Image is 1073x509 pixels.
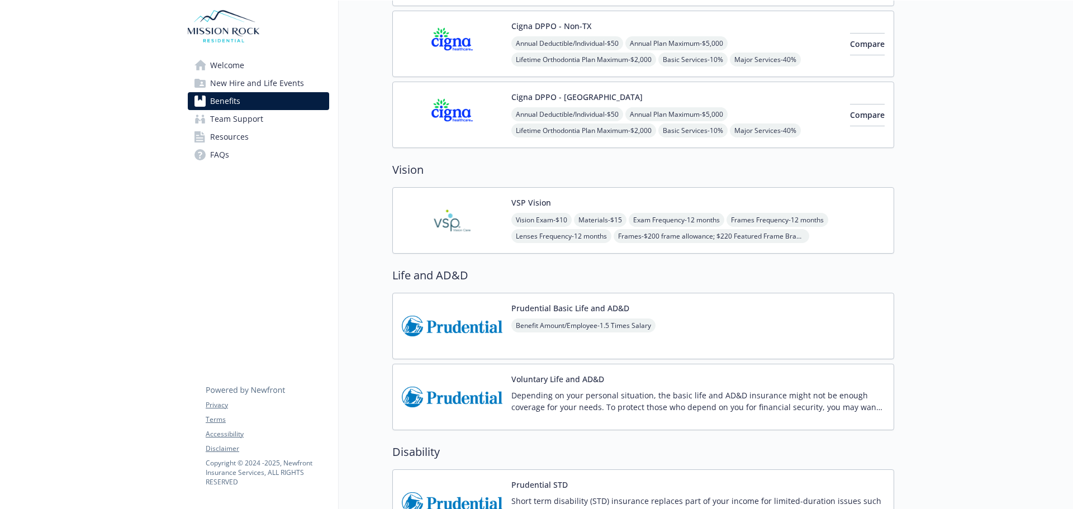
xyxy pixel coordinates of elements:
[511,229,611,243] span: Lenses Frequency - 12 months
[511,20,591,32] button: Cigna DPPO - Non-TX
[188,74,329,92] a: New Hire and Life Events
[625,107,728,121] span: Annual Plan Maximum - $5,000
[850,33,885,55] button: Compare
[206,458,329,487] p: Copyright © 2024 - 2025 , Newfront Insurance Services, ALL RIGHTS RESERVED
[402,302,502,350] img: Prudential Insurance Co of America carrier logo
[850,104,885,126] button: Compare
[511,389,885,413] p: Depending on your personal situation, the basic life and AD&D insurance might not be enough cover...
[392,161,894,178] h2: Vision
[730,123,801,137] span: Major Services - 40%
[850,39,885,49] span: Compare
[511,213,572,227] span: Vision Exam - $10
[511,53,656,66] span: Lifetime Orthodontia Plan Maximum - $2,000
[511,123,656,137] span: Lifetime Orthodontia Plan Maximum - $2,000
[392,444,894,460] h2: Disability
[206,429,329,439] a: Accessibility
[511,373,604,385] button: Voluntary Life and AD&D
[188,128,329,146] a: Resources
[727,213,828,227] span: Frames Frequency - 12 months
[392,267,894,284] h2: Life and AD&D
[511,91,643,103] button: Cigna DPPO - [GEOGRAPHIC_DATA]
[210,128,249,146] span: Resources
[188,110,329,128] a: Team Support
[210,146,229,164] span: FAQs
[511,197,551,208] button: VSP Vision
[850,110,885,120] span: Compare
[210,56,244,74] span: Welcome
[730,53,801,66] span: Major Services - 40%
[402,373,502,421] img: Prudential Insurance Co of America carrier logo
[402,91,502,139] img: CIGNA carrier logo
[625,36,728,50] span: Annual Plan Maximum - $5,000
[210,92,240,110] span: Benefits
[629,213,724,227] span: Exam Frequency - 12 months
[511,107,623,121] span: Annual Deductible/Individual - $50
[188,56,329,74] a: Welcome
[574,213,626,227] span: Materials - $15
[658,53,728,66] span: Basic Services - 10%
[511,302,629,314] button: Prudential Basic Life and AD&D
[511,479,568,491] button: Prudential STD
[210,74,304,92] span: New Hire and Life Events
[206,444,329,454] a: Disclaimer
[658,123,728,137] span: Basic Services - 10%
[206,415,329,425] a: Terms
[614,229,809,243] span: Frames - $200 frame allowance; $220 Featured Frame Brands allowance; 20% savings on the amount ov...
[511,318,656,332] span: Benefit Amount/Employee - 1.5 Times Salary
[511,36,623,50] span: Annual Deductible/Individual - $50
[402,20,502,68] img: CIGNA carrier logo
[210,110,263,128] span: Team Support
[402,197,502,244] img: Vision Service Plan carrier logo
[206,400,329,410] a: Privacy
[188,146,329,164] a: FAQs
[188,92,329,110] a: Benefits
